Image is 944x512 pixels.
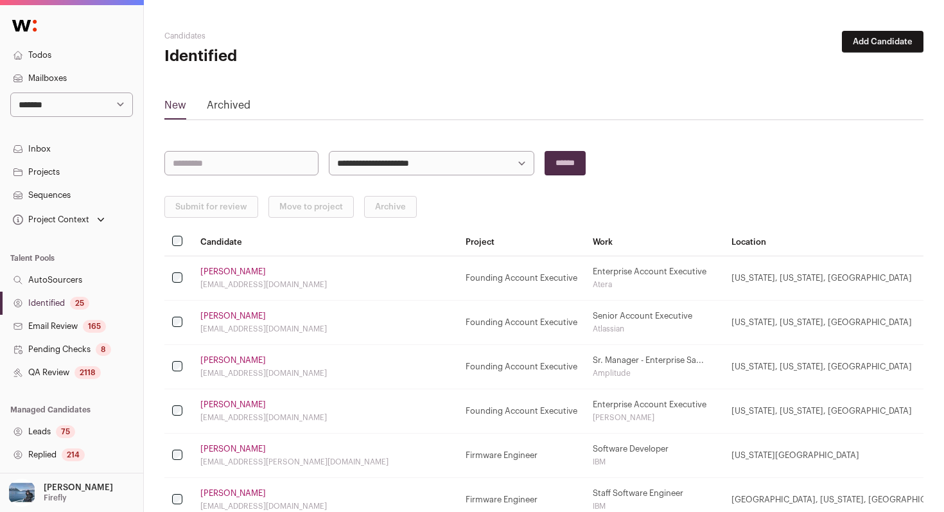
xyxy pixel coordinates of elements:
[74,366,101,379] div: 2118
[458,345,585,389] td: Founding Account Executive
[585,434,724,478] td: Software Developer
[458,434,585,478] td: Firmware Engineer
[458,389,585,434] td: Founding Account Executive
[200,279,450,290] div: [EMAIL_ADDRESS][DOMAIN_NAME]
[200,311,266,321] a: [PERSON_NAME]
[585,345,724,389] td: Sr. Manager - Enterprise Sa...
[593,368,716,378] div: Amplitude
[458,256,585,301] td: Founding Account Executive
[593,279,716,290] div: Atera
[83,320,106,333] div: 165
[593,501,716,511] div: IBM
[585,389,724,434] td: Enterprise Account Executive
[44,493,67,503] p: Firefly
[164,98,186,118] a: New
[200,267,266,277] a: [PERSON_NAME]
[200,412,450,423] div: [EMAIL_ADDRESS][DOMAIN_NAME]
[200,501,450,511] div: [EMAIL_ADDRESS][DOMAIN_NAME]
[207,98,250,118] a: Archived
[10,215,89,225] div: Project Context
[200,400,266,410] a: [PERSON_NAME]
[842,31,923,53] button: Add Candidate
[164,46,417,67] h1: Identified
[200,324,450,334] div: [EMAIL_ADDRESS][DOMAIN_NAME]
[200,444,266,454] a: [PERSON_NAME]
[200,457,450,467] div: [EMAIL_ADDRESS][PERSON_NAME][DOMAIN_NAME]
[593,324,716,334] div: Atlassian
[200,488,266,499] a: [PERSON_NAME]
[458,228,585,256] th: Project
[193,228,458,256] th: Candidate
[62,448,85,461] div: 214
[585,228,724,256] th: Work
[593,412,716,423] div: [PERSON_NAME]
[5,13,44,39] img: Wellfound
[8,479,36,507] img: 17109629-medium_jpg
[44,482,113,493] p: [PERSON_NAME]
[164,31,417,41] h2: Candidates
[200,368,450,378] div: [EMAIL_ADDRESS][DOMAIN_NAME]
[5,479,116,507] button: Open dropdown
[585,301,724,345] td: Senior Account Executive
[585,256,724,301] td: Enterprise Account Executive
[200,355,266,366] a: [PERSON_NAME]
[96,343,111,356] div: 8
[56,425,75,438] div: 75
[458,301,585,345] td: Founding Account Executive
[10,211,107,229] button: Open dropdown
[593,457,716,467] div: IBM
[70,297,89,310] div: 25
